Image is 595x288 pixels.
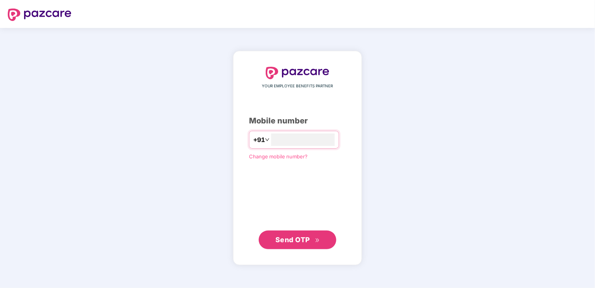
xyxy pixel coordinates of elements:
[266,67,329,79] img: logo
[259,231,336,249] button: Send OTPdouble-right
[265,137,270,142] span: down
[253,135,265,145] span: +91
[249,153,308,160] a: Change mobile number?
[275,236,310,244] span: Send OTP
[262,83,333,89] span: YOUR EMPLOYEE BENEFITS PARTNER
[8,9,71,21] img: logo
[249,115,346,127] div: Mobile number
[315,238,320,243] span: double-right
